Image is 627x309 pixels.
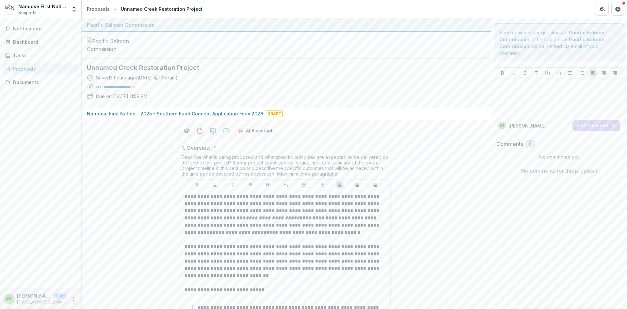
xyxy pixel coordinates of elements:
[494,24,625,62] div: Send comments or questions to in the box below. will be notified via email of your comment.
[5,4,16,14] img: Nanoose First Nation
[17,292,51,299] p: [PERSON_NAME]
[529,142,532,147] span: 0
[13,79,73,86] div: Documents
[533,69,540,77] button: Strike
[578,69,586,77] button: Ordered List
[70,3,79,16] button: Open entity switcher
[353,181,361,189] button: Align Center
[87,21,486,29] div: Pacific Salmon Commission
[13,39,73,45] div: Dashboard
[3,63,79,74] a: Proposals
[499,69,506,77] button: Bold
[84,4,112,14] a: Proposals
[499,124,504,127] div: Steven Moore
[13,52,73,59] div: Tasks
[336,181,344,189] button: Align Left
[566,69,574,77] button: Bullet List
[521,69,529,77] button: Italicize
[211,181,219,189] button: Underline
[508,122,546,129] p: [PERSON_NAME]
[266,111,283,117] span: Draft
[17,299,67,305] p: [EMAIL_ADDRESS][DOMAIN_NAME]
[70,295,77,303] button: More
[182,126,192,136] button: Preview b850e72e-8388-4932-ab1a-7fa8d2069914-0.pdf
[96,93,148,100] p: Due on [DATE] 11:59 PM
[544,69,552,77] button: Heading 1
[300,181,308,189] button: Bullet List
[18,10,37,16] span: Nonprofit
[182,154,391,179] div: Describe what is being proposed and what specific outcomes are expected to be delivered by the en...
[87,110,263,117] p: Nanoose First Nation - 2025 - Southern Fund Concept Application Form 2026
[318,181,326,189] button: Ordered List
[600,69,608,77] button: Align Center
[282,181,290,189] button: Heading 2
[555,69,563,77] button: Heading 2
[221,126,231,136] button: download-proposal
[234,126,277,136] button: AI Assistant
[13,26,76,32] span: Notifications
[121,6,202,12] div: Unnamed Creek Restoration Project
[496,141,523,147] h2: Comments
[3,77,79,88] a: Documents
[247,181,254,189] button: Strike
[84,4,205,14] nav: breadcrumb
[589,69,597,77] button: Align Left
[96,85,101,89] p: 81 %
[87,6,110,12] div: Proposals
[13,65,73,72] div: Proposals
[510,69,518,77] button: Underline
[6,297,12,301] div: Steven Moore
[3,24,79,34] button: Notifications
[229,181,237,189] button: Italicize
[521,167,597,175] p: No comments for this proposal
[496,153,622,160] p: No comments yet
[596,3,609,16] button: Partners
[96,74,178,81] div: Saved 3 hours ago ( [DATE] @ 10:57am )
[18,3,67,10] div: Nanoose First Nation
[572,120,620,131] button: Add Comment
[87,37,152,53] img: Pacific Salmon Commission
[611,69,619,77] button: Align Right
[182,144,211,152] p: 1. Overview
[54,293,67,299] p: User
[193,181,201,189] button: Bold
[208,126,218,136] button: download-proposal
[3,50,79,61] a: Tasks
[195,126,205,136] button: download-proposal
[87,64,475,72] h2: Unnamed Creek Restoration Project
[611,3,624,16] button: Get Help
[371,181,379,189] button: Align Right
[3,37,79,47] a: Dashboard
[265,181,272,189] button: Heading 1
